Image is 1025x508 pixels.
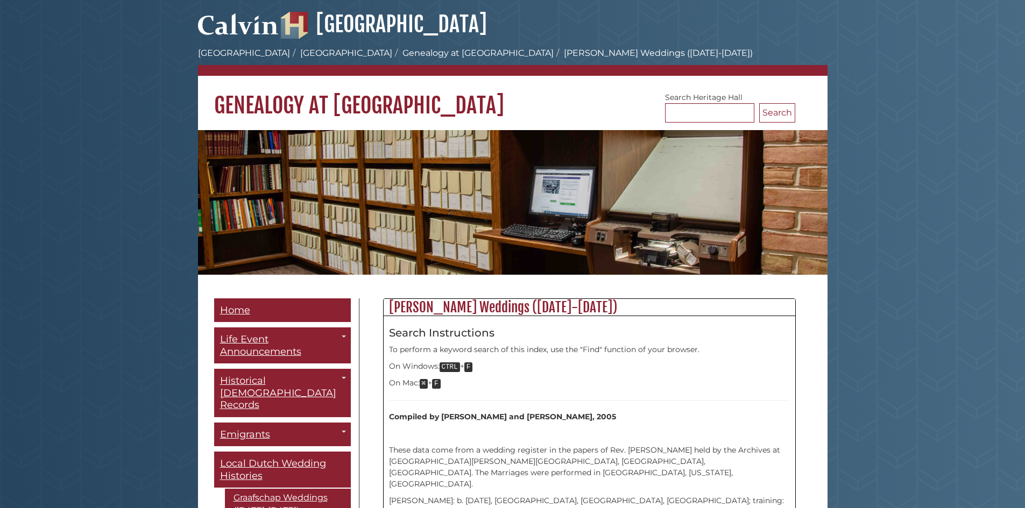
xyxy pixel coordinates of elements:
[214,452,351,488] a: Local Dutch Wedding Histories
[281,12,308,39] img: Hekman Library Logo
[389,327,790,339] h4: Search Instructions
[300,48,392,58] a: [GEOGRAPHIC_DATA]
[198,25,279,34] a: Calvin University
[389,412,616,421] strong: Compiled by [PERSON_NAME] and [PERSON_NAME], 2005
[389,344,790,355] p: To perform a keyword search of this index, use the "Find" function of your browser.
[759,103,795,123] button: Search
[220,457,326,482] span: Local Dutch Wedding Histories
[198,48,290,58] a: [GEOGRAPHIC_DATA]
[198,9,279,39] img: Calvin
[402,48,554,58] a: Genealogy at [GEOGRAPHIC_DATA]
[214,423,351,447] a: Emigrants
[214,298,351,323] a: Home
[198,47,828,76] nav: breadcrumb
[281,11,487,38] a: [GEOGRAPHIC_DATA]
[220,428,270,440] span: Emigrants
[389,377,790,389] p: On Mac: +
[464,362,473,372] kbd: F
[198,76,828,119] h1: Genealogy at [GEOGRAPHIC_DATA]
[220,333,301,357] span: Life Event Announcements
[389,445,790,490] p: These data come from a wedding register in the papers of Rev. [PERSON_NAME] held by the Archives ...
[420,379,428,389] kbd: ⌘
[214,369,351,417] a: Historical [DEMOGRAPHIC_DATA] Records
[554,47,753,60] li: [PERSON_NAME] Weddings ([DATE]-[DATE])
[440,362,460,372] kbd: CTRL
[220,375,336,411] span: Historical [DEMOGRAPHIC_DATA] Records
[389,361,790,373] p: On Windows: +
[214,327,351,363] a: Life Event Announcements
[432,379,441,389] kbd: F
[220,304,250,316] span: Home
[384,299,795,316] h2: [PERSON_NAME] Weddings ([DATE]-[DATE])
